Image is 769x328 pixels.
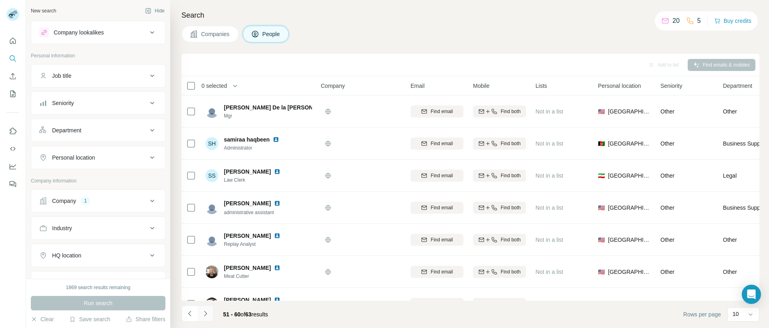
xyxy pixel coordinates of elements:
button: Use Surfe on LinkedIn [6,124,19,138]
div: Seniority [52,99,74,107]
img: Avatar [205,201,218,214]
span: Meat Cutter [224,273,290,280]
div: Personal location [52,154,95,162]
span: [PERSON_NAME] [224,264,271,272]
span: administrative assistant [224,210,274,215]
span: Companies [201,30,230,38]
span: Other [660,140,674,147]
span: Other [723,236,737,244]
button: Clear [31,315,54,323]
span: 🇺🇸 [598,236,605,244]
img: LinkedIn logo [274,233,280,239]
button: Find both [473,138,526,150]
img: Avatar [205,105,218,118]
p: Company information [31,177,165,184]
span: [PERSON_NAME] [224,232,271,240]
h4: Search [181,10,759,21]
button: Find both [473,105,526,117]
img: Avatar [205,298,218,310]
p: 10 [733,310,739,318]
span: [PERSON_NAME] [224,168,271,176]
div: 1 [81,197,90,204]
span: [GEOGRAPHIC_DATA] [608,236,651,244]
span: Mobile [473,82,489,90]
button: Personal location [31,148,165,167]
div: SS [205,169,218,182]
button: Share filters [126,315,165,323]
span: Administrator [224,144,289,152]
span: of [241,311,246,318]
button: Navigate to previous page [181,306,197,322]
span: Legal [723,172,737,180]
span: Find both [501,236,521,243]
button: Find both [473,202,526,214]
button: Find email [411,105,463,117]
span: Email [411,82,425,90]
span: Not in a list [535,172,563,179]
span: Not in a list [535,140,563,147]
span: [GEOGRAPHIC_DATA] [608,107,651,115]
button: Find both [473,298,526,310]
button: Find both [473,266,526,278]
button: HQ location [31,246,165,265]
span: [PERSON_NAME] De la [PERSON_NAME] [224,103,334,111]
p: Personal information [31,52,165,59]
span: 🇺🇸 [598,107,605,115]
span: samiraa haqbeen [224,136,270,144]
span: Find email [431,108,453,115]
span: Other [660,237,674,243]
span: Find both [501,204,521,211]
span: 🇺🇸 [598,300,605,308]
span: 🇮🇷 [598,172,605,180]
button: Department [31,121,165,140]
span: Find both [501,268,521,275]
img: LinkedIn logo [274,200,280,207]
span: Seniority [660,82,682,90]
span: [PERSON_NAME] [224,296,271,304]
span: [GEOGRAPHIC_DATA] [608,204,651,212]
span: Not in a list [535,269,563,275]
button: Find email [411,202,463,214]
span: Not in a list [535,108,563,115]
button: Find email [411,138,463,150]
span: Other [660,204,674,211]
span: Not in a list [535,237,563,243]
span: Find both [501,172,521,179]
button: Feedback [6,177,19,191]
div: Company lookalikes [54,28,104,36]
p: 20 [672,16,680,26]
span: Law Clerk [224,176,290,184]
span: results [223,311,268,318]
span: Operations [723,300,750,308]
button: Navigate to next page [197,306,213,322]
div: Industry [52,224,72,232]
img: LinkedIn logo [274,265,280,271]
span: Other [723,268,737,276]
span: 63 [245,311,252,318]
button: Find email [411,234,463,246]
span: 🇺🇸 [598,204,605,212]
div: Department [52,126,81,134]
span: People [262,30,281,38]
span: Business Support [723,204,767,212]
button: Dashboard [6,159,19,174]
span: Find email [431,268,453,275]
button: Find email [411,170,463,182]
span: [GEOGRAPHIC_DATA] [608,268,651,276]
div: Open Intercom Messenger [742,285,761,304]
span: Find email [431,300,453,308]
span: Find email [431,236,453,243]
div: HQ location [52,251,81,259]
span: [GEOGRAPHIC_DATA] [608,172,651,180]
div: New search [31,7,56,14]
div: SH [205,137,218,150]
span: [GEOGRAPHIC_DATA] [608,300,651,308]
span: Other [660,269,674,275]
span: 0 selected [201,82,227,90]
div: Company [52,197,76,205]
span: Find both [501,140,521,147]
span: 🇦🇫 [598,140,605,148]
button: Industry [31,219,165,238]
span: Personal location [598,82,641,90]
p: 5 [697,16,701,26]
